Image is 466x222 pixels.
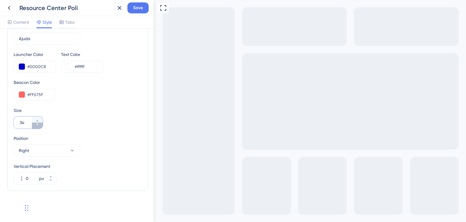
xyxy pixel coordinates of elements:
div: Beacon Color [14,79,142,86]
div: Resource Center Poli [19,4,112,12]
div: Launcher Color [14,51,56,58]
div: Arrastar [25,199,29,217]
div: px [39,175,44,182]
button: px [45,172,56,179]
span: Save [133,4,143,12]
div: Vertical Placement [14,163,56,170]
input: px [26,175,38,182]
span: Ajuda [11,6,23,12]
span: Right [19,147,29,154]
div: 3 [26,3,28,7]
div: Position [14,135,80,142]
div: Size [14,107,142,114]
button: px [45,179,56,185]
button: Right [14,144,80,157]
div: Text Color [61,51,103,58]
span: Style [42,19,52,26]
span: Tabs [65,19,75,26]
input: Get Started [19,35,75,42]
button: Save [127,2,149,13]
span: Content [13,19,29,26]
